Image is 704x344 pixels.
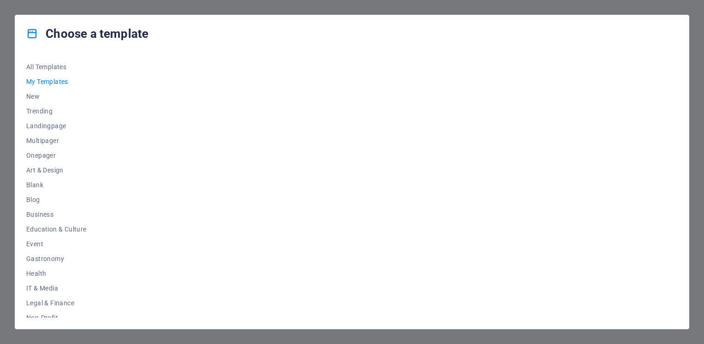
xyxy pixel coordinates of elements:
span: Landingpage [26,122,87,130]
span: Onepager [26,152,87,159]
button: Gastronomy [26,251,87,266]
span: Business [26,211,87,218]
span: IT & Media [26,285,87,292]
button: Legal & Finance [26,296,87,310]
span: Legal & Finance [26,299,87,307]
button: All Templates [26,59,87,74]
span: Education & Culture [26,225,87,233]
button: Blog [26,192,87,207]
span: Multipager [26,137,87,144]
button: Onepager [26,148,87,163]
span: Non-Profit [26,314,87,321]
button: My Templates [26,74,87,89]
span: My Templates [26,78,87,85]
button: New [26,89,87,104]
button: Health [26,266,87,281]
button: Education & Culture [26,222,87,237]
button: Art & Design [26,163,87,178]
button: Trending [26,104,87,119]
span: Gastronomy [26,255,87,262]
button: Landingpage [26,119,87,133]
button: Event [26,237,87,251]
span: Health [26,270,87,277]
button: IT & Media [26,281,87,296]
button: Business [26,207,87,222]
span: All Templates [26,63,87,71]
span: Blog [26,196,87,203]
span: Event [26,240,87,248]
h4: Choose a template [26,26,148,41]
button: Multipager [26,133,87,148]
span: Blank [26,181,87,189]
span: Art & Design [26,166,87,174]
span: Trending [26,107,87,115]
button: Blank [26,178,87,192]
span: New [26,93,87,100]
button: Non-Profit [26,310,87,325]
